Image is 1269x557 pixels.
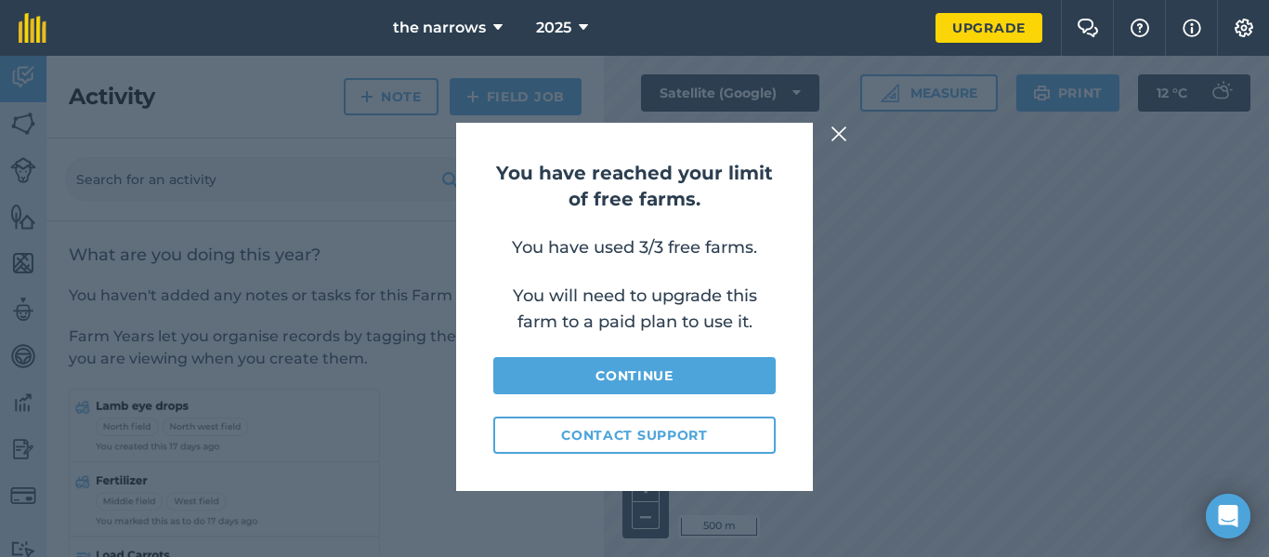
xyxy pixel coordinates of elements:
[393,17,486,39] span: the narrows
[493,417,776,454] button: Contact Support
[19,13,46,43] img: fieldmargin Logo
[1206,494,1250,538] div: Open Intercom Messenger
[935,13,1042,43] a: Upgrade
[1183,17,1201,39] img: svg+xml;base64,PHN2ZyB4bWxucz0iaHR0cDovL3d3dy53My5vcmcvMjAwMC9zdmciIHdpZHRoPSIxNyIgaGVpZ2h0PSIxNy...
[493,234,776,260] p: You have used 3/3 free farms.
[493,357,776,394] a: Continue
[493,160,776,212] h2: You have reached your limit of free farms.
[536,17,571,39] span: 2025
[1077,19,1099,37] img: Two speech bubbles overlapping with the left bubble in the forefront
[493,283,776,335] p: You will need to upgrade this farm to a paid plan to use it.
[1233,19,1255,37] img: A cog icon
[831,123,847,145] img: svg+xml;base64,PHN2ZyB4bWxucz0iaHR0cDovL3d3dy53My5vcmcvMjAwMC9zdmciIHdpZHRoPSIyMiIgaGVpZ2h0PSIzMC...
[1129,19,1151,37] img: A question mark icon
